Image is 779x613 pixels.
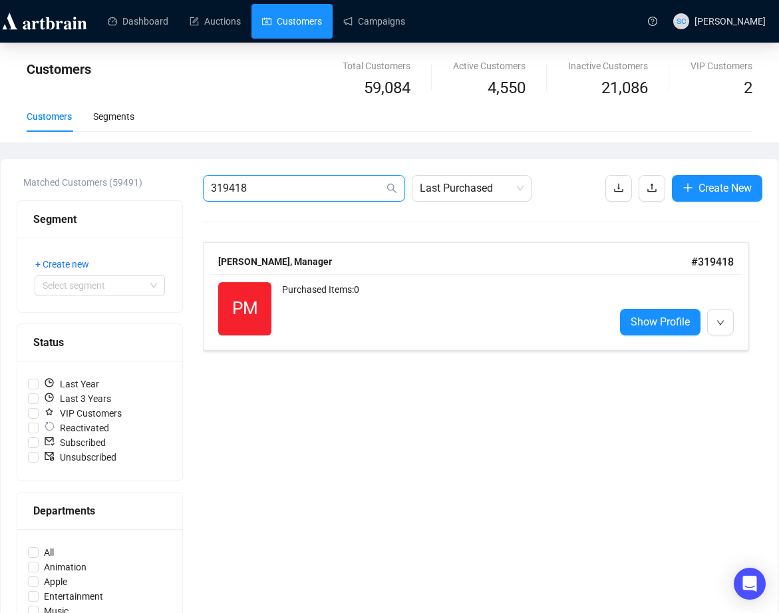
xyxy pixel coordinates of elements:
button: + Create new [35,254,100,275]
span: + Create new [35,257,89,272]
span: down [716,319,724,327]
div: [PERSON_NAME], Manager [218,254,691,269]
span: Animation [39,560,92,574]
span: 59,084 [364,76,410,101]
span: Subscribed [39,435,111,450]
span: # 319418 [691,256,734,268]
div: Open Intercom Messenger [734,568,766,600]
span: 2 [744,79,752,97]
a: Show Profile [620,309,701,335]
span: PM [232,295,258,322]
span: All [39,545,59,560]
div: VIP Customers [691,59,752,73]
span: upload [647,182,657,193]
div: Segment [33,211,166,228]
span: [PERSON_NAME] [695,16,766,27]
div: Total Customers [343,59,410,73]
a: Dashboard [108,4,168,39]
span: SC [677,15,686,27]
div: Active Customers [453,59,526,73]
a: [PERSON_NAME], Manager#319418PMPurchased Items:0Show Profile [203,242,762,351]
span: Last Year [39,377,104,391]
span: Show Profile [631,313,690,330]
a: Auctions [190,4,241,39]
span: plus [683,182,693,193]
span: Reactivated [39,421,114,435]
a: Customers [262,4,322,39]
span: Apple [39,574,73,589]
span: search [387,183,397,194]
div: Segments [93,109,134,124]
span: download [613,182,624,193]
span: Customers [27,61,91,77]
span: question-circle [648,17,657,26]
div: Inactive Customers [568,59,648,73]
button: Create New [672,175,762,202]
span: VIP Customers [39,406,127,421]
div: Purchased Items: 0 [282,282,604,335]
a: Campaigns [343,4,405,39]
span: Last 3 Years [39,391,116,406]
span: Unsubscribed [39,450,122,465]
span: 21,086 [601,76,648,101]
div: Status [33,334,166,351]
span: Entertainment [39,589,108,604]
span: 4,550 [488,76,526,101]
input: Search Customer... [211,180,384,196]
span: Last Purchased [420,176,524,201]
div: Matched Customers (59491) [23,175,183,190]
div: Departments [33,503,166,519]
div: Customers [27,109,72,124]
span: Create New [699,180,752,196]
